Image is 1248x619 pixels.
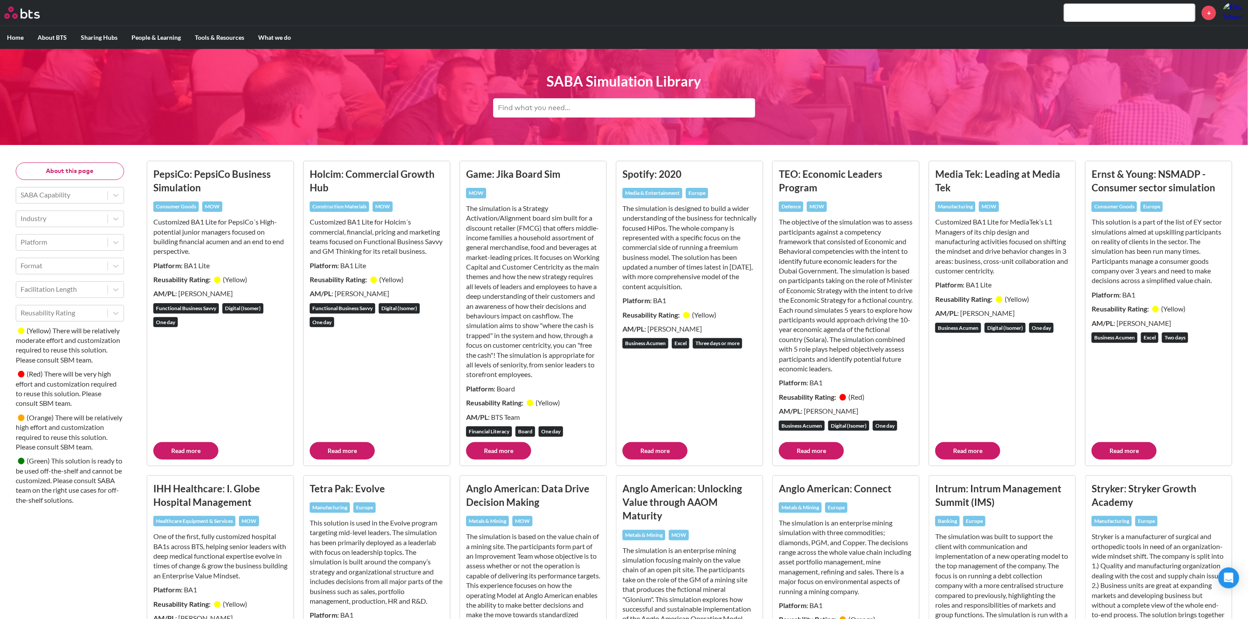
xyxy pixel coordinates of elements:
[807,201,827,212] div: MOW
[779,442,844,460] a: Read more
[1092,290,1226,300] p: : BA1
[622,167,757,181] h3: Spotify: 2020
[1092,217,1226,286] p: This solution is a part of the list of EY sector simulations aimed at upskilling participants on ...
[779,167,913,195] h3: TEO: Economic Leaders Program
[153,532,287,581] p: One of the first, fully customized hospital BA1s across BTS, helping senior leaders with deep med...
[512,516,532,526] div: MOW
[310,442,375,460] a: Read more
[466,426,512,437] div: Financial Literacy
[935,516,960,526] div: Banking
[935,167,1069,195] h3: Media Tek: Leading at Media Tek
[515,426,535,437] div: Board
[1092,304,1150,313] strong: Reusability Rating:
[466,204,600,380] p: The simulation is a Strategy Activation/Alignment board sim built for a discount retailer (FMCG) ...
[539,426,563,437] div: One day
[779,406,913,416] p: : [PERSON_NAME]
[153,482,287,509] h3: IHH Healthcare: I. Globe Hospital Management
[779,518,913,596] p: The simulation is an enterprise mining simulation with three commodities; diamonds, PGM, and Copp...
[963,516,985,526] div: Europe
[825,502,847,513] div: Europe
[4,7,40,19] img: BTS Logo
[1202,6,1216,20] a: +
[310,518,444,606] p: This solution is used in the Evolve program targeting mid-level leaders. The simulation has been ...
[153,442,218,460] a: Read more
[16,413,122,451] small: There will be relatively high effort and customization required to reuse this solution. Please co...
[1161,304,1186,313] small: ( Yellow )
[1092,201,1137,212] div: Consumer Goods
[310,261,444,270] p: : BA1 Lite
[153,261,287,270] p: : BA1 Lite
[1092,516,1132,526] div: Manufacturing
[622,296,650,304] strong: Platform
[622,530,665,540] div: Metals & Mining
[373,201,393,212] div: MOW
[202,201,222,212] div: MOW
[466,384,494,393] strong: Platform
[493,72,755,91] h1: SABA Simulation Library
[493,98,755,118] input: Find what you need...
[466,482,600,509] h3: Anglo American: Data Drive Decision Making
[27,326,51,335] small: ( Yellow )
[622,338,668,349] div: Business Acumen
[935,323,981,333] div: Business Acumen
[27,413,54,422] small: ( Orange )
[672,338,689,349] div: Excel
[1218,567,1239,588] div: Open Intercom Messenger
[153,516,235,526] div: Healthcare Equipment & Services
[310,289,332,297] strong: AM/PL
[153,585,181,594] strong: Platform
[1223,2,1244,23] a: Profile
[153,289,175,297] strong: AM/PL
[935,295,994,303] strong: Reusability Rating:
[779,482,913,495] h3: Anglo American: Connect
[466,516,509,526] div: Metals & Mining
[310,611,337,619] strong: Platform
[622,204,757,292] p: The simulation is designed to build a wider understanding of the business for technically focused...
[935,280,963,289] strong: Platform
[16,370,117,407] small: There will be very high effort and customization required to reuse this solution. Please consult ...
[622,325,644,333] strong: AM/PL
[779,378,806,387] strong: Platform
[935,217,1069,276] p: Customized BA1 Lite for MediaTek’s L1 Managers of its chip design and manufacturing activities fo...
[239,516,259,526] div: MOW
[310,482,444,495] h3: Tetra Pak: Evolve
[779,407,801,415] strong: AM/PL
[779,217,913,373] p: The objective of the simulation was to assess participants against a competency framework that co...
[779,201,803,212] div: Defence
[1092,442,1157,460] a: Read more
[622,324,757,334] p: : [PERSON_NAME]
[873,421,897,431] div: One day
[353,502,376,513] div: Europe
[4,7,56,19] a: Go home
[16,456,122,504] small: This solution is ready to be used off-the-shelf and cannot be customized. Please consult SABA tea...
[310,275,368,284] strong: Reusability Rating:
[979,201,999,212] div: MOW
[779,601,913,610] p: : BA1
[466,384,600,394] p: : Board
[466,398,525,407] strong: Reusability Rating:
[985,323,1026,333] div: Digital (Isomer)
[124,26,188,49] label: People & Learning
[935,201,975,212] div: Manufacturing
[1141,201,1163,212] div: Europe
[223,600,247,608] small: ( Yellow )
[310,303,375,314] div: Functional Business Savvy
[779,378,913,387] p: : BA1
[223,275,247,284] small: ( Yellow )
[153,289,287,298] p: : [PERSON_NAME]
[466,167,600,181] h3: Game: Jika Board Sim
[692,311,716,319] small: ( Yellow )
[222,303,263,314] div: Digital (Isomer)
[779,601,806,609] strong: Platform
[310,317,334,328] div: One day
[27,456,50,465] small: ( Green )
[466,188,486,198] div: MOW
[1092,319,1113,327] strong: AM/PL
[622,311,681,319] strong: Reusability Rating:
[1092,482,1226,509] h3: Stryker: Stryker Growth Academy
[16,163,124,180] button: About this page
[1092,318,1226,328] p: : [PERSON_NAME]
[251,26,298,49] label: What we do
[1029,323,1054,333] div: One day
[935,280,1069,290] p: : BA1 Lite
